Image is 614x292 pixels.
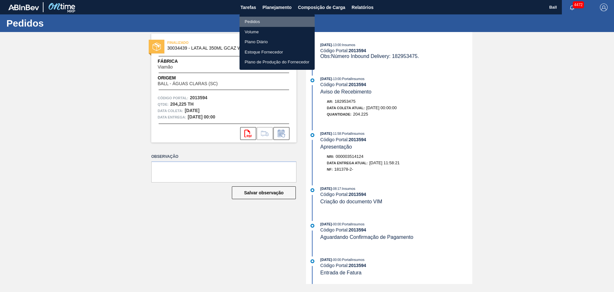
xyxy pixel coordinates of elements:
[240,17,315,27] a: Pedidos
[240,47,315,57] a: Estoque Fornecedor
[240,57,315,67] a: Plano de Produção do Fornecedor
[240,27,315,37] a: Volume
[240,37,315,47] a: Plano Diário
